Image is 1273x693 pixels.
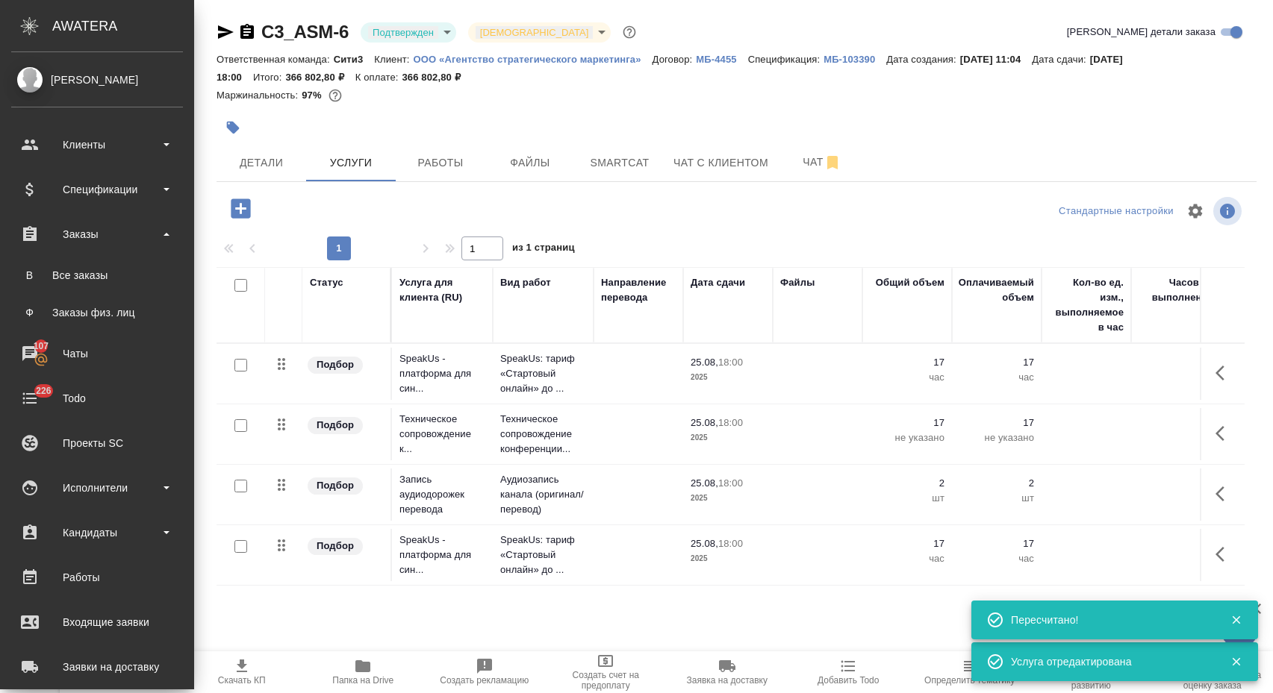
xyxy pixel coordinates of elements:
[11,387,183,410] div: Todo
[512,239,575,260] span: из 1 страниц
[310,275,343,290] div: Статус
[11,477,183,499] div: Исполнители
[870,476,944,491] p: 2
[476,26,593,39] button: [DEMOGRAPHIC_DATA]
[584,154,656,172] span: Smartcat
[52,11,194,41] div: AWATERA
[824,54,886,65] p: МБ-103390
[11,223,183,245] div: Заказы
[959,536,1034,551] p: 17
[959,355,1034,370] p: 17
[4,648,190,686] a: Заявки на доставку
[11,72,183,88] div: [PERSON_NAME]
[217,90,302,101] p: Маржинальность:
[824,154,841,172] svg: Отписаться
[399,412,485,457] p: Техническое сопровождение к...
[4,603,190,641] a: Входящие заявки
[959,476,1034,491] p: 2
[261,22,349,42] a: C3_ASM-6
[691,538,718,549] p: 25.08,
[11,611,183,633] div: Входящие заявки
[399,533,485,577] p: SpeakUs - платформа для син...
[691,491,765,506] p: 2025
[4,424,190,462] a: Проекты SC
[1213,197,1245,225] span: Посмотреть информацию
[960,54,1033,65] p: [DATE] 11:04
[11,656,183,678] div: Заявки на доставку
[1067,25,1216,40] span: [PERSON_NAME] детали заказа
[620,22,639,42] button: Доп статусы указывают на важность/срочность заказа
[924,675,1015,686] span: Определить тематику
[870,370,944,385] p: час
[1207,416,1242,451] button: Показать кнопки
[399,472,485,517] p: Запись аудиодорожек перевода
[11,298,183,327] a: ФЗаказы физ. лиц
[225,154,297,172] span: Детали
[494,154,566,172] span: Файлы
[468,22,611,43] div: Подтвержден
[601,275,676,305] div: Направление перевода
[4,380,190,417] a: 226Todo
[909,651,1031,693] button: Определить тематику
[361,22,456,43] div: Подтвержден
[317,539,354,554] p: Подбор
[667,651,788,693] button: Заявка на доставку
[11,178,183,201] div: Спецификации
[886,54,959,65] p: Дата создания:
[1011,654,1208,669] div: Услуга отредактирована
[554,670,658,691] span: Создать счет на предоплату
[959,370,1034,385] p: час
[1221,613,1251,627] button: Закрыть
[1177,193,1213,229] span: Настроить таблицу
[870,416,944,430] p: 17
[25,339,58,354] span: 107
[217,111,249,144] button: Добавить тэг
[1207,536,1242,572] button: Показать кнопки
[355,72,402,83] p: К оплате:
[876,275,944,290] div: Общий объем
[1055,200,1177,223] div: split button
[1011,612,1208,627] div: Пересчитано!
[959,491,1034,506] p: шт
[788,651,909,693] button: Добавить Todo
[1207,476,1242,512] button: Показать кнопки
[870,551,944,566] p: час
[238,23,256,41] button: Скопировать ссылку
[317,418,354,433] p: Подбор
[368,26,438,39] button: Подтвержден
[870,491,944,506] p: шт
[285,72,355,83] p: 366 802,80 ₽
[11,134,183,156] div: Клиенты
[696,54,747,65] p: МБ-4455
[217,54,334,65] p: Ответственная команда:
[691,551,765,566] p: 2025
[500,533,586,577] p: SpeakUs: тариф «Стартовый онлайн» до ...
[11,432,183,454] div: Проекты SC
[302,90,325,101] p: 97%
[718,357,743,368] p: 18:00
[824,52,886,65] a: МБ-103390
[1131,529,1221,581] td: 0
[500,412,586,457] p: Техническое сопровождение конференции...
[27,383,60,398] span: 226
[11,521,183,544] div: Кандидаты
[19,268,175,283] div: Все заказы
[673,154,768,172] span: Чат с клиентом
[317,478,354,493] p: Подбор
[1139,275,1213,305] div: Часов на выполнение
[545,651,667,693] button: Создать счет на предоплату
[818,675,879,686] span: Добавить Todo
[653,54,697,65] p: Договор:
[326,86,345,105] button: 8000.00 RUB;
[1207,355,1242,391] button: Показать кнопки
[11,566,183,589] div: Работы
[11,342,183,365] div: Чаты
[1049,275,1124,335] div: Кол-во ед. изм., выполняемое в час
[780,275,815,290] div: Файлы
[332,675,393,686] span: Папка на Drive
[1032,54,1089,65] p: Дата сдачи:
[414,52,653,65] a: ООО «Агентство стратегического маркетинга»
[1131,408,1221,460] td: 0
[691,275,745,290] div: Дата сдачи
[718,477,743,489] p: 18:00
